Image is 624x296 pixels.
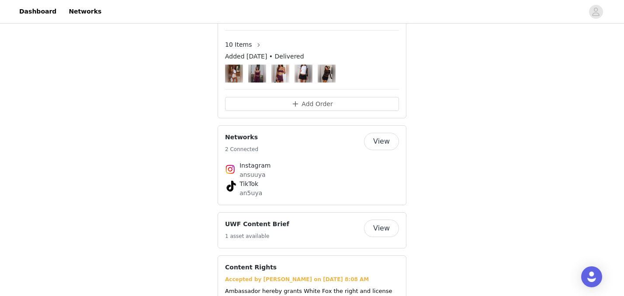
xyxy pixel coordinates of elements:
[581,266,602,287] div: Open Intercom Messenger
[239,170,385,179] p: ansuuya
[218,125,406,205] div: Networks
[225,164,236,175] img: Instagram Icon
[225,145,258,153] h5: 2 Connected
[239,161,385,170] h4: Instagram
[318,62,336,85] img: Image Background Blur
[364,220,399,237] button: View
[271,62,289,85] img: Image Background Blur
[295,62,312,85] img: Image Background Blur
[251,65,263,83] img: Power Boost Crop Plum/Cream
[225,40,252,49] span: 10 Items
[239,189,385,198] p: an5uya
[225,263,277,272] h4: Content Rights
[298,65,309,83] img: Ignoring Me Mini Skort Black
[592,5,600,19] div: avatar
[218,212,406,248] div: UWF Content Brief
[225,97,399,111] button: Add Order
[225,52,304,61] span: Added [DATE] • Delivered
[225,275,399,283] div: Accepted by [PERSON_NAME] on [DATE] 8:08 AM
[225,62,243,85] img: Image Background Blur
[239,179,385,189] h4: TikTok
[228,65,240,83] img: Ariel Mini Skirt Cream Shell
[274,65,286,83] img: Defence Bike Shorts Plum/Cream
[364,133,399,150] button: View
[63,2,107,21] a: Networks
[14,2,62,21] a: Dashboard
[321,65,333,83] img: Some People Say Long Sleeve Top Black
[225,133,258,142] h4: Networks
[248,62,266,85] img: Image Background Blur
[225,232,289,240] h5: 1 asset available
[225,220,289,229] h4: UWF Content Brief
